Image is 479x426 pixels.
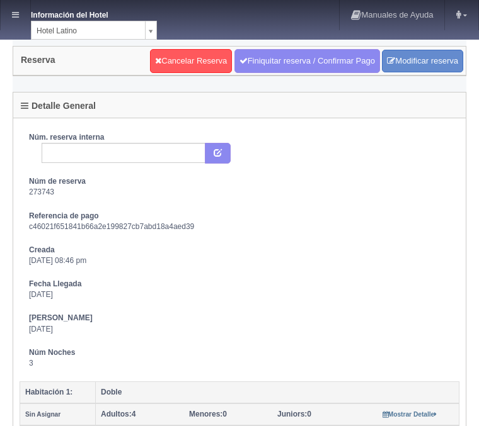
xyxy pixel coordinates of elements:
span: 0 [277,410,311,418]
dd: c46021f651841b66a2e199827cb7abd18a4aed39 [29,221,450,232]
a: Mostrar Detalle [383,410,437,418]
h4: Detalle General [21,101,96,111]
dd: 3 [29,358,450,369]
span: 0 [189,410,227,418]
a: Cancelar Reserva [150,49,232,73]
dt: Información del Hotel [31,6,132,21]
a: Hotel Latino [31,21,157,40]
th: Doble [96,382,459,404]
strong: Menores: [189,410,222,418]
dt: Núm Noches [29,347,450,358]
dt: [PERSON_NAME] [29,313,450,323]
span: 4 [101,410,136,418]
dt: Creada [29,245,450,255]
strong: Juniors: [277,410,307,418]
dt: Núm de reserva [29,176,450,187]
a: Finiquitar reserva / Confirmar Pago [234,49,380,73]
dt: Referencia de pago [29,211,450,221]
dd: 273743 [29,187,450,198]
strong: Adultos: [101,410,132,418]
dd: [DATE] [29,289,450,300]
dd: [DATE] 08:46 pm [29,255,450,266]
small: Sin Asignar [25,411,61,418]
dt: Fecha Llegada [29,279,450,289]
h4: Reserva [21,55,55,65]
span: Hotel Latino [37,21,140,40]
dt: Núm. reserva interna [29,132,450,143]
b: Habitación 1: [25,388,72,396]
a: Modificar reserva [382,50,463,73]
small: Mostrar Detalle [383,411,437,418]
dd: [DATE] [29,324,450,335]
